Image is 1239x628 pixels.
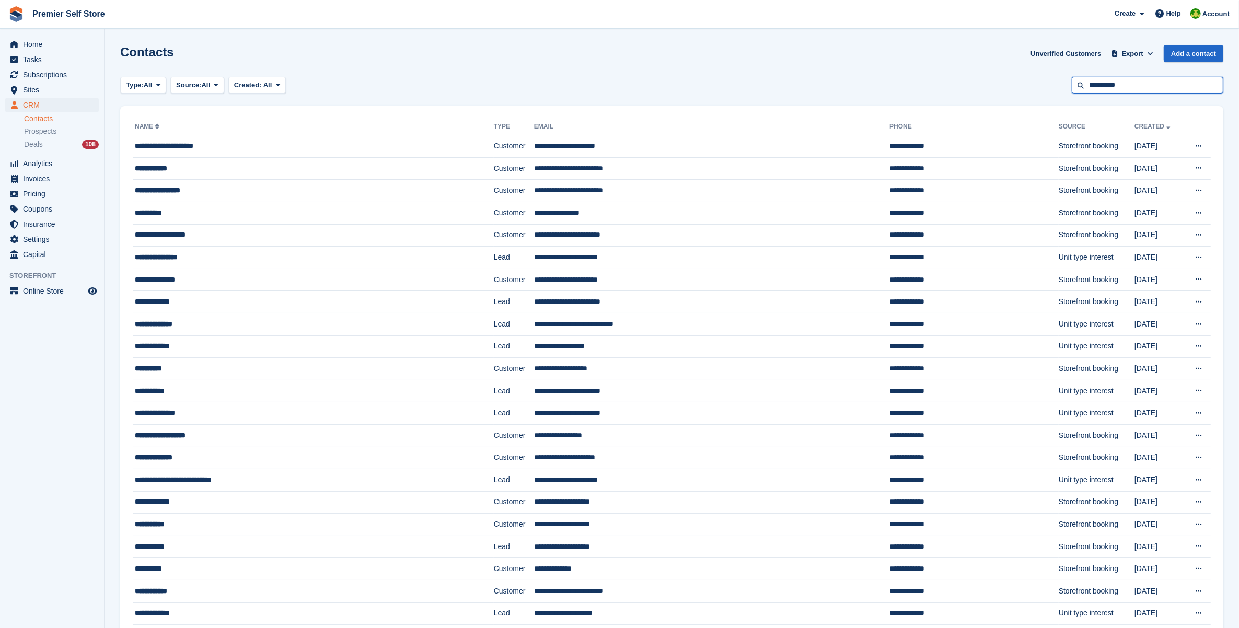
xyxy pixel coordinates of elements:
span: Invoices [23,171,86,186]
td: [DATE] [1134,180,1183,202]
td: Storefront booking [1059,580,1134,603]
a: menu [5,67,99,82]
span: All [144,80,153,90]
td: [DATE] [1134,247,1183,269]
td: Lead [494,602,534,625]
td: [DATE] [1134,580,1183,603]
td: Storefront booking [1059,514,1134,536]
a: Name [135,123,161,130]
div: 108 [82,140,99,149]
h1: Contacts [120,45,174,59]
td: Customer [494,224,534,247]
td: [DATE] [1134,157,1183,180]
td: Lead [494,291,534,313]
th: Phone [889,119,1059,135]
button: Type: All [120,77,166,94]
td: [DATE] [1134,558,1183,580]
span: Source: [176,80,201,90]
td: [DATE] [1134,402,1183,425]
td: Storefront booking [1059,135,1134,158]
span: Help [1166,8,1181,19]
td: Customer [494,202,534,224]
td: Unit type interest [1059,335,1134,358]
a: Premier Self Store [28,5,109,22]
a: Preview store [86,285,99,297]
td: [DATE] [1134,335,1183,358]
a: Unverified Customers [1026,45,1105,62]
span: Export [1122,49,1143,59]
img: Millie Walcroft [1190,8,1201,19]
span: Sites [23,83,86,97]
td: Customer [494,580,534,603]
span: Create [1115,8,1136,19]
td: Unit type interest [1059,380,1134,402]
td: [DATE] [1134,602,1183,625]
td: Lead [494,380,534,402]
button: Export [1109,45,1155,62]
th: Source [1059,119,1134,135]
td: Storefront booking [1059,358,1134,380]
a: menu [5,98,99,112]
td: [DATE] [1134,491,1183,514]
td: [DATE] [1134,514,1183,536]
span: Capital [23,247,86,262]
td: Storefront booking [1059,447,1134,469]
a: menu [5,202,99,216]
td: Storefront booking [1059,491,1134,514]
a: menu [5,171,99,186]
span: Home [23,37,86,52]
td: [DATE] [1134,291,1183,313]
span: Analytics [23,156,86,171]
td: Customer [494,157,534,180]
span: CRM [23,98,86,112]
span: Insurance [23,217,86,231]
a: menu [5,52,99,67]
td: Customer [494,491,534,514]
td: [DATE] [1134,469,1183,492]
span: Prospects [24,126,56,136]
td: Lead [494,247,534,269]
span: All [202,80,211,90]
span: Type: [126,80,144,90]
span: Account [1202,9,1230,19]
td: Customer [494,514,534,536]
span: Storefront [9,271,104,281]
span: Online Store [23,284,86,298]
td: [DATE] [1134,447,1183,469]
td: [DATE] [1134,358,1183,380]
td: Customer [494,135,534,158]
td: Lead [494,335,534,358]
td: [DATE] [1134,135,1183,158]
a: menu [5,187,99,201]
span: Pricing [23,187,86,201]
span: Deals [24,139,43,149]
td: Unit type interest [1059,402,1134,425]
span: Tasks [23,52,86,67]
td: [DATE] [1134,224,1183,247]
td: Storefront booking [1059,224,1134,247]
a: menu [5,83,99,97]
td: Unit type interest [1059,313,1134,335]
img: stora-icon-8386f47178a22dfd0bd8f6a31ec36ba5ce8667c1dd55bd0f319d3a0aa187defe.svg [8,6,24,22]
td: Unit type interest [1059,247,1134,269]
td: [DATE] [1134,202,1183,224]
td: Storefront booking [1059,558,1134,580]
td: Customer [494,358,534,380]
th: Email [534,119,889,135]
td: Storefront booking [1059,424,1134,447]
td: Storefront booking [1059,269,1134,291]
a: menu [5,247,99,262]
a: menu [5,156,99,171]
td: Storefront booking [1059,202,1134,224]
td: Lead [494,313,534,335]
td: Customer [494,269,534,291]
span: Coupons [23,202,86,216]
a: menu [5,217,99,231]
th: Type [494,119,534,135]
td: Storefront booking [1059,291,1134,313]
td: [DATE] [1134,269,1183,291]
td: Lead [494,469,534,492]
span: Settings [23,232,86,247]
td: [DATE] [1134,380,1183,402]
td: Storefront booking [1059,157,1134,180]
